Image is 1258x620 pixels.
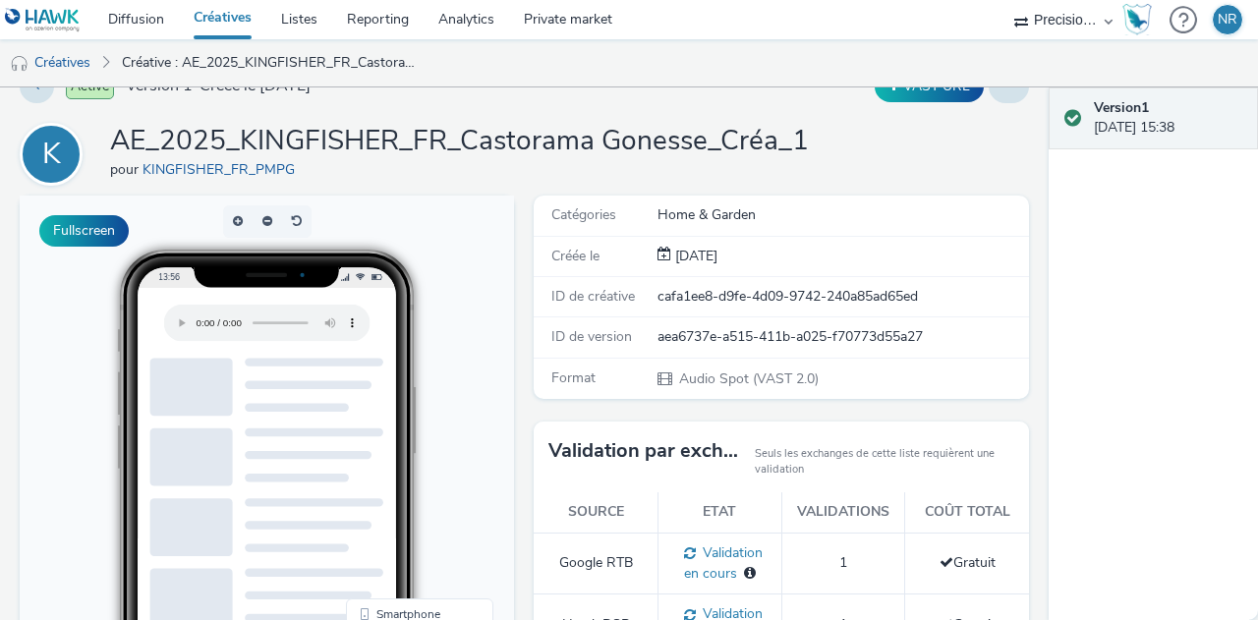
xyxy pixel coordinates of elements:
span: Ordinateur [357,436,413,448]
div: NR [1218,5,1237,34]
span: Version 1 - Créée le [DATE] [126,75,311,97]
span: 13:56 [139,76,160,86]
span: Audio Spot (VAST 2.0) [677,369,819,388]
span: Gratuit [940,553,996,572]
div: Home & Garden [658,205,1027,225]
div: K [42,127,61,182]
span: Catégories [551,205,616,224]
th: Validations [781,492,905,533]
img: Hawk Academy [1122,4,1152,35]
div: Création 28 août 2025, 15:38 [671,247,717,266]
span: [DATE] [671,247,717,265]
span: 1 [839,553,847,572]
a: Hawk Academy [1122,4,1160,35]
td: Google RTB [534,533,658,593]
span: QR Code [357,460,404,472]
span: ID de créative [551,287,635,306]
div: Dupliquer la créative en un VAST URL [870,71,989,102]
a: KINGFISHER_FR_PMPG [143,160,303,179]
li: Ordinateur [330,430,470,454]
span: Créée le [551,247,600,265]
button: VAST URL [875,71,984,102]
div: cafa1ee8-d9fe-4d09-9742-240a85ad65ed [658,287,1027,307]
span: ID de version [551,327,632,346]
span: Smartphone [357,413,421,424]
a: K [20,144,90,163]
li: Smartphone [330,407,470,430]
small: Seuls les exchanges de cette liste requièrent une validation [755,446,1014,479]
img: undefined Logo [5,8,81,32]
th: Source [534,492,658,533]
h3: Validation par exchange [548,436,744,466]
div: aea6737e-a515-411b-a025-f70773d55a27 [658,327,1027,347]
button: Fullscreen [39,215,129,247]
div: [DATE] 15:38 [1094,98,1242,139]
li: QR Code [330,454,470,478]
span: Validation en cours [684,543,763,583]
strong: Version 1 [1094,98,1149,117]
th: Etat [658,492,781,533]
span: Format [551,368,596,387]
span: Activé [66,74,114,99]
h1: AE_2025_KINGFISHER_FR_Castorama Gonesse_Créa_1 [110,123,809,160]
span: pour [110,160,143,179]
th: Coût total [905,492,1029,533]
img: audio [10,54,29,74]
a: Créative : AE_2025_KINGFISHER_FR_Castorama Gonesse_Créa_1 [112,39,427,86]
